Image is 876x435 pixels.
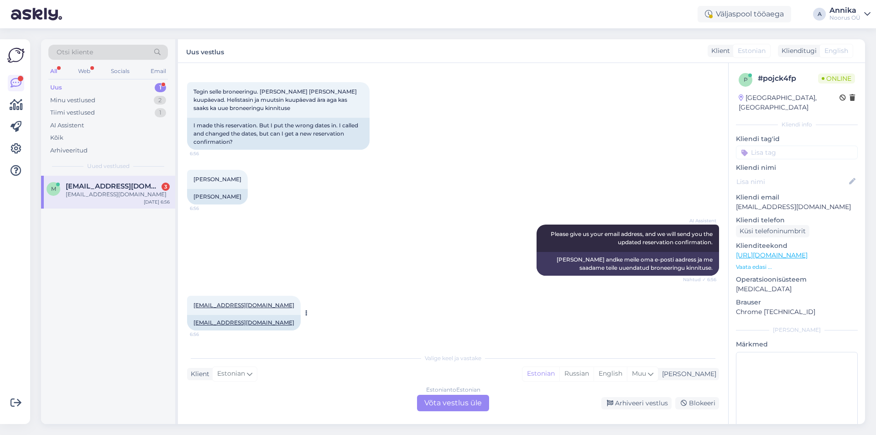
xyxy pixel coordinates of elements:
[50,133,63,142] div: Kõik
[57,47,93,57] span: Otsi kliente
[813,8,826,21] div: A
[155,83,166,92] div: 1
[736,263,858,271] p: Vaata edasi ...
[818,73,855,84] span: Online
[736,193,858,202] p: Kliendi email
[736,251,808,259] a: [URL][DOMAIN_NAME]
[154,96,166,105] div: 2
[736,307,858,317] p: Chrome [TECHNICAL_ID]
[190,150,224,157] span: 6:56
[193,88,358,111] span: Tegin selle broneeringu. [PERSON_NAME] [PERSON_NAME] kuupäevad. Helistasin ja muutsin kuupäevad ä...
[187,118,370,150] div: I made this reservation. But I put the wrong dates in. I called and changed the dates, but can I ...
[217,369,245,379] span: Estonian
[736,202,858,212] p: [EMAIL_ADDRESS][DOMAIN_NAME]
[559,367,594,381] div: Russian
[736,298,858,307] p: Brauser
[682,217,716,224] span: AI Assistent
[187,369,209,379] div: Klient
[736,163,858,173] p: Kliendi nimi
[736,134,858,144] p: Kliendi tag'id
[739,93,839,112] div: [GEOGRAPHIC_DATA], [GEOGRAPHIC_DATA]
[76,65,92,77] div: Web
[87,162,130,170] span: Uued vestlused
[7,47,25,64] img: Askly Logo
[187,189,248,204] div: [PERSON_NAME]
[824,46,848,56] span: English
[522,367,559,381] div: Estonian
[736,121,858,129] div: Kliendi info
[736,326,858,334] div: [PERSON_NAME]
[736,146,858,159] input: Lisa tag
[50,146,88,155] div: Arhiveeritud
[66,190,170,199] div: [EMAIL_ADDRESS][DOMAIN_NAME]
[658,369,716,379] div: [PERSON_NAME]
[66,182,161,190] span: marilin018@gmail.com
[736,340,858,349] p: Märkmed
[736,225,809,237] div: Küsi telefoninumbrit
[193,319,294,326] a: [EMAIL_ADDRESS][DOMAIN_NAME]
[162,183,170,191] div: 3
[48,65,59,77] div: All
[155,108,166,117] div: 1
[149,65,168,77] div: Email
[675,397,719,409] div: Blokeeri
[736,215,858,225] p: Kliendi telefon
[193,176,241,183] span: [PERSON_NAME]
[708,46,730,56] div: Klient
[736,284,858,294] p: [MEDICAL_DATA]
[187,354,719,362] div: Valige keel ja vastake
[736,275,858,284] p: Operatsioonisüsteem
[736,241,858,251] p: Klienditeekond
[51,185,56,192] span: m
[537,252,719,276] div: [PERSON_NAME] andke meile oma e-posti aadress ja me saadame teile uuendatud broneeringu kinnituse.
[778,46,817,56] div: Klienditugi
[426,386,480,394] div: Estonian to Estonian
[601,397,672,409] div: Arhiveeri vestlus
[50,83,62,92] div: Uus
[829,7,871,21] a: AnnikaNoorus OÜ
[736,177,847,187] input: Lisa nimi
[551,231,714,246] span: Please give us your email address, and we will send you the updated reservation confirmation.
[193,302,294,309] a: [EMAIL_ADDRESS][DOMAIN_NAME]
[758,73,818,84] div: # pojck4fp
[186,45,224,57] label: Uus vestlus
[50,96,95,105] div: Minu vestlused
[109,65,131,77] div: Socials
[744,76,748,83] span: p
[50,121,84,130] div: AI Assistent
[417,395,489,411] div: Võta vestlus üle
[190,331,224,338] span: 6:56
[829,7,860,14] div: Annika
[50,108,95,117] div: Tiimi vestlused
[682,276,716,283] span: Nähtud ✓ 6:56
[829,14,860,21] div: Noorus OÜ
[190,205,224,212] span: 6:56
[632,369,646,377] span: Muu
[594,367,627,381] div: English
[144,199,170,205] div: [DATE] 6:56
[738,46,766,56] span: Estonian
[698,6,791,22] div: Väljaspool tööaega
